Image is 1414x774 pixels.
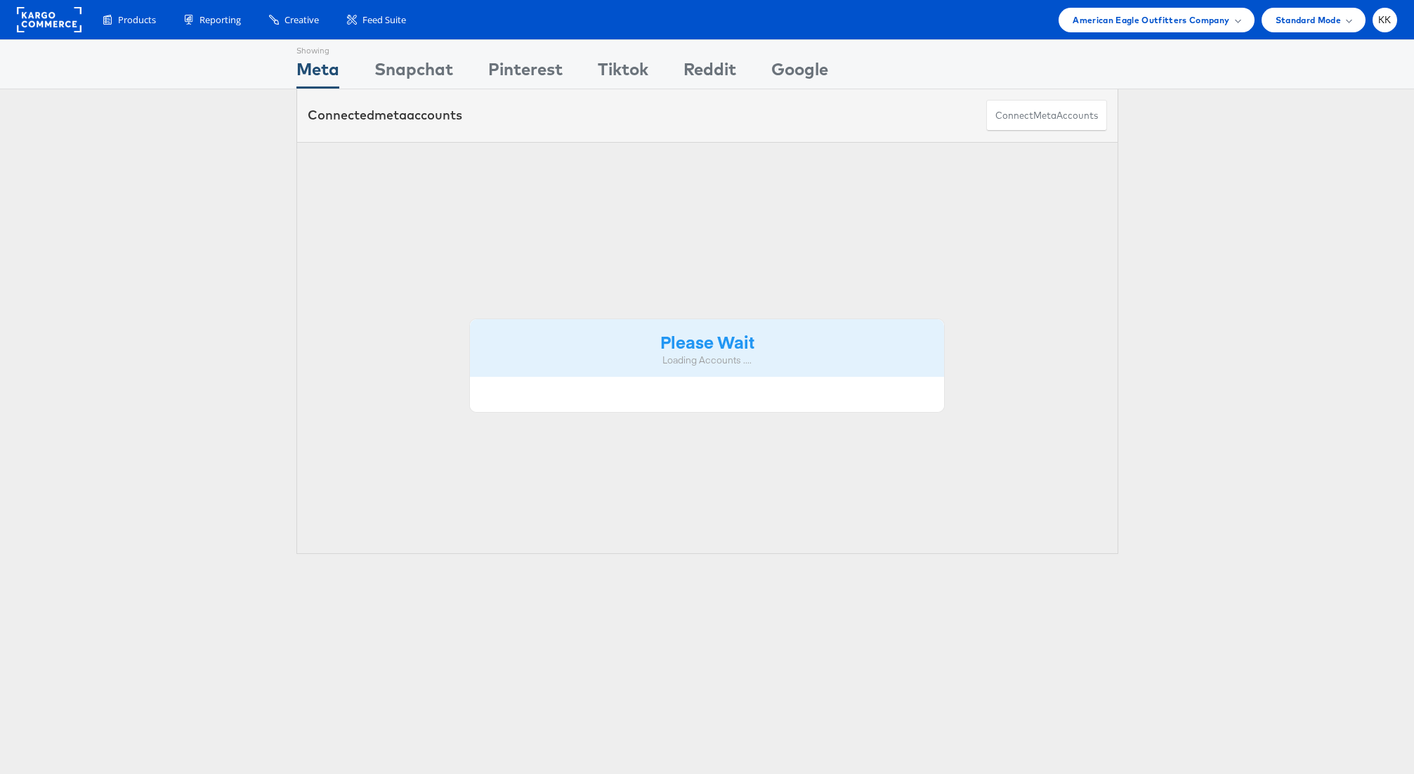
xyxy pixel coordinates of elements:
[660,330,754,353] strong: Please Wait
[296,40,339,57] div: Showing
[771,57,828,89] div: Google
[683,57,736,89] div: Reddit
[284,13,319,27] span: Creative
[480,354,934,367] div: Loading Accounts ....
[1378,15,1392,25] span: KK
[199,13,241,27] span: Reporting
[118,13,156,27] span: Products
[362,13,406,27] span: Feed Suite
[1276,13,1341,27] span: Standard Mode
[1073,13,1229,27] span: American Eagle Outfitters Company
[296,57,339,89] div: Meta
[374,107,407,123] span: meta
[488,57,563,89] div: Pinterest
[598,57,648,89] div: Tiktok
[374,57,453,89] div: Snapchat
[986,100,1107,131] button: ConnectmetaAccounts
[1033,109,1056,122] span: meta
[308,106,462,124] div: Connected accounts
